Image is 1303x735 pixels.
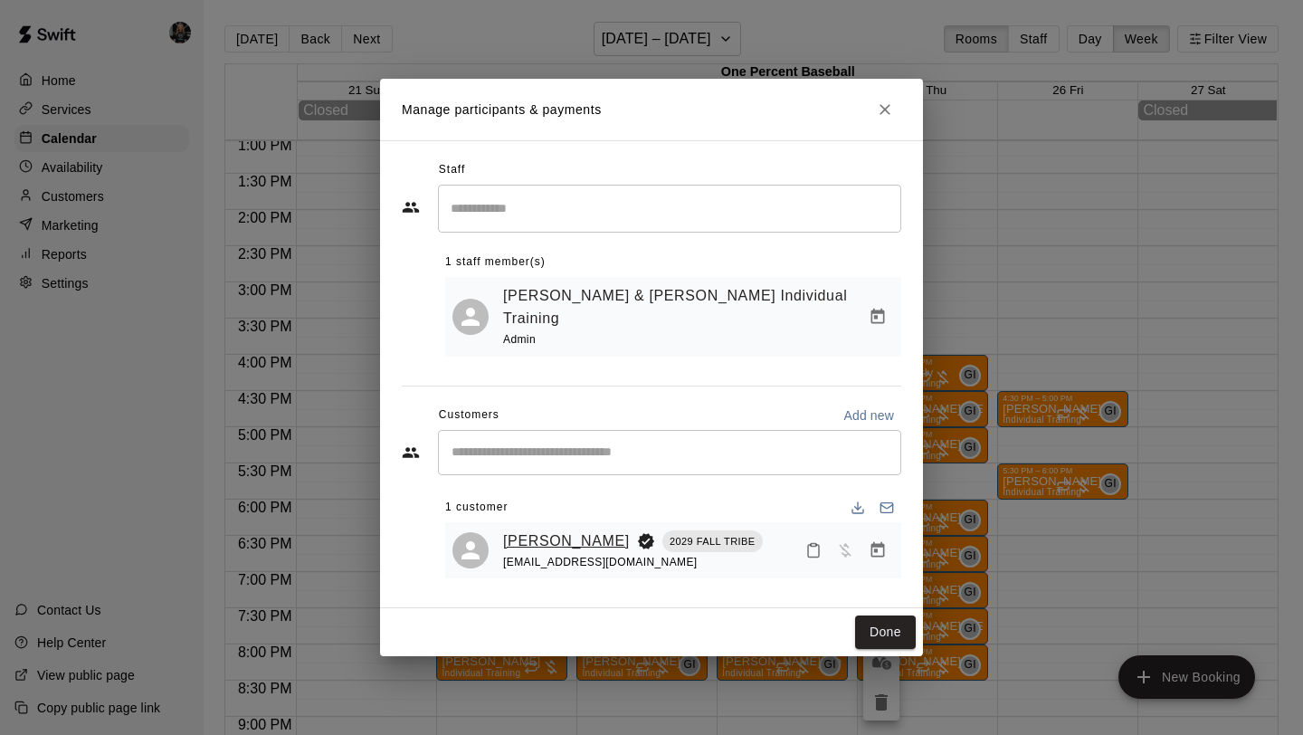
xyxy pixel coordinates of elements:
[402,198,420,216] svg: Staff
[798,535,829,566] button: Mark attendance
[637,532,655,550] svg: Booking Owner
[452,299,489,335] div: Garrett & Sean Individual Training
[445,248,546,277] span: 1 staff member(s)
[503,530,630,553] a: [PERSON_NAME]
[438,185,901,233] div: Search staff
[503,284,854,330] a: [PERSON_NAME] & [PERSON_NAME] Individual Training
[402,100,602,119] p: Manage participants & payments
[861,301,894,333] button: Manage bookings & payment
[402,444,420,462] svg: Customers
[872,493,901,522] button: Email participants
[445,493,508,522] span: 1 customer
[869,93,901,126] button: Close
[503,556,698,568] span: [EMAIL_ADDRESS][DOMAIN_NAME]
[843,493,872,522] button: Download list
[855,616,916,649] button: Done
[438,430,901,475] div: Start typing to search customers...
[452,532,489,568] div: Isaac Valdez
[861,534,894,567] button: Manage bookings & payment
[503,333,536,346] span: Admin
[836,401,901,430] button: Add new
[670,534,756,549] p: 2029 FALL TRIBE
[439,156,465,185] span: Staff
[439,401,499,430] span: Customers
[843,406,894,425] p: Add new
[829,541,861,557] span: Has not paid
